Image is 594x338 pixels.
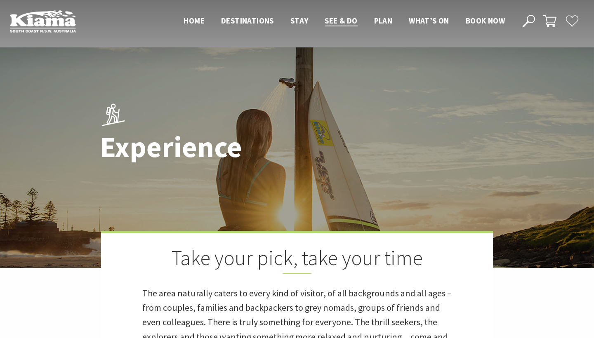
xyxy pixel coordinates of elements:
[325,16,357,26] span: See & Do
[409,16,449,26] span: What’s On
[142,246,452,274] h2: Take your pick, take your time
[100,131,333,163] h1: Experience
[221,16,274,26] span: Destinations
[10,10,76,33] img: Kiama Logo
[184,16,205,26] span: Home
[466,16,505,26] span: Book now
[175,14,513,28] nav: Main Menu
[374,16,393,26] span: Plan
[290,16,309,26] span: Stay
